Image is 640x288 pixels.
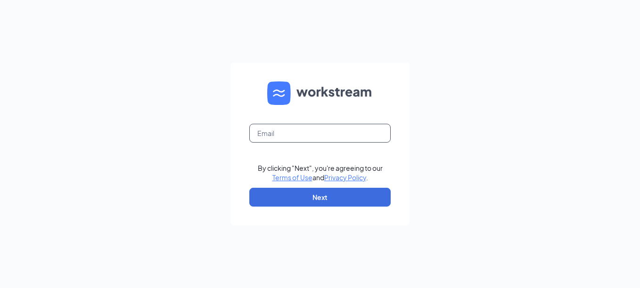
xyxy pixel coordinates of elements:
[249,124,391,143] input: Email
[272,173,312,182] a: Terms of Use
[324,173,366,182] a: Privacy Policy
[258,163,383,182] div: By clicking "Next", you're agreeing to our and .
[267,81,373,105] img: WS logo and Workstream text
[249,188,391,207] button: Next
